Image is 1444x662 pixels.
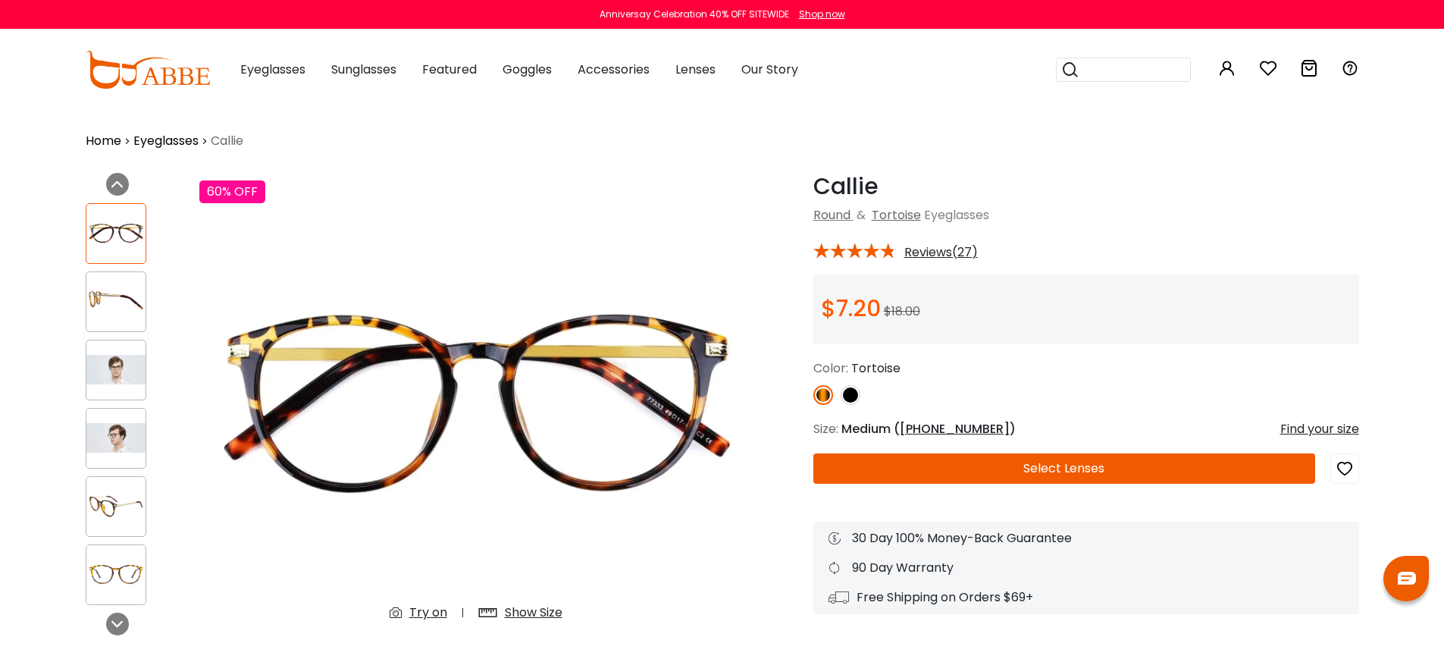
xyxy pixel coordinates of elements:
div: Show Size [505,604,562,622]
div: Find your size [1280,420,1359,438]
span: $18.00 [884,303,920,320]
span: Featured [422,61,477,78]
img: chat [1398,572,1416,585]
div: 90 Day Warranty [828,559,1344,577]
div: 30 Day 100% Money-Back Guarantee [828,529,1344,547]
span: [PHONE_NUMBER] [900,420,1010,438]
span: & [854,206,869,224]
a: Home [86,132,121,150]
span: $7.20 [821,292,881,325]
div: Anniversay Celebration 40% OFF SITEWIDE [600,8,789,21]
h1: Callie [813,173,1359,200]
span: Our Story [741,61,798,78]
span: Callie [211,132,243,150]
span: Reviews(27) [904,246,978,259]
img: Callie Tortoise Combination Eyeglasses , UniversalBridgeFit Frames from ABBE Glasses [86,355,146,384]
img: Callie Tortoise Combination Eyeglasses , UniversalBridgeFit Frames from ABBE Glasses [86,423,146,453]
a: Eyeglasses [133,132,199,150]
span: Color: [813,359,848,377]
div: Free Shipping on Orders $69+ [828,588,1344,607]
a: Shop now [791,8,845,20]
img: Callie Tortoise Combination Eyeglasses , UniversalBridgeFit Frames from ABBE Glasses [86,287,146,316]
span: Size: [813,420,838,438]
span: Eyeglasses [924,206,989,224]
span: Sunglasses [331,61,396,78]
span: Goggles [503,61,552,78]
button: Select Lenses [813,453,1315,484]
div: 60% OFF [199,180,265,203]
img: Callie Tortoise Combination Eyeglasses , UniversalBridgeFit Frames from ABBE Glasses [86,560,146,589]
img: Callie Tortoise Combination Eyeglasses , UniversalBridgeFit Frames from ABBE Glasses [86,218,146,248]
img: Callie Tortoise Combination Eyeglasses , UniversalBridgeFit Frames from ABBE Glasses [199,173,753,634]
span: Tortoise [851,359,901,377]
span: Eyeglasses [240,61,305,78]
span: Lenses [675,61,716,78]
a: Tortoise [872,206,921,224]
img: abbeglasses.com [86,51,210,89]
a: Round [813,206,850,224]
div: Try on [409,604,447,622]
span: Accessories [578,61,650,78]
div: Shop now [799,8,845,21]
img: Callie Tortoise Combination Eyeglasses , UniversalBridgeFit Frames from ABBE Glasses [86,491,146,521]
span: Medium ( ) [841,420,1016,438]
